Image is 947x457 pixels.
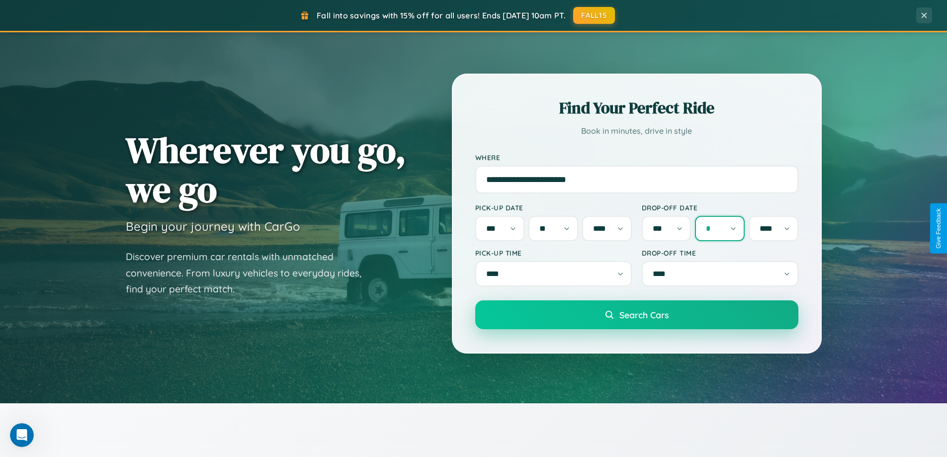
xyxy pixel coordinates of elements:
[619,309,669,320] span: Search Cars
[475,97,798,119] h2: Find Your Perfect Ride
[317,10,566,20] span: Fall into savings with 15% off for all users! Ends [DATE] 10am PT.
[573,7,615,24] button: FALL15
[475,124,798,138] p: Book in minutes, drive in style
[126,249,374,297] p: Discover premium car rentals with unmatched convenience. From luxury vehicles to everyday rides, ...
[10,423,34,447] iframe: Intercom live chat
[475,249,632,257] label: Pick-up Time
[475,300,798,329] button: Search Cars
[642,203,798,212] label: Drop-off Date
[126,130,406,209] h1: Wherever you go, we go
[642,249,798,257] label: Drop-off Time
[935,208,942,249] div: Give Feedback
[126,219,300,234] h3: Begin your journey with CarGo
[475,153,798,162] label: Where
[475,203,632,212] label: Pick-up Date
